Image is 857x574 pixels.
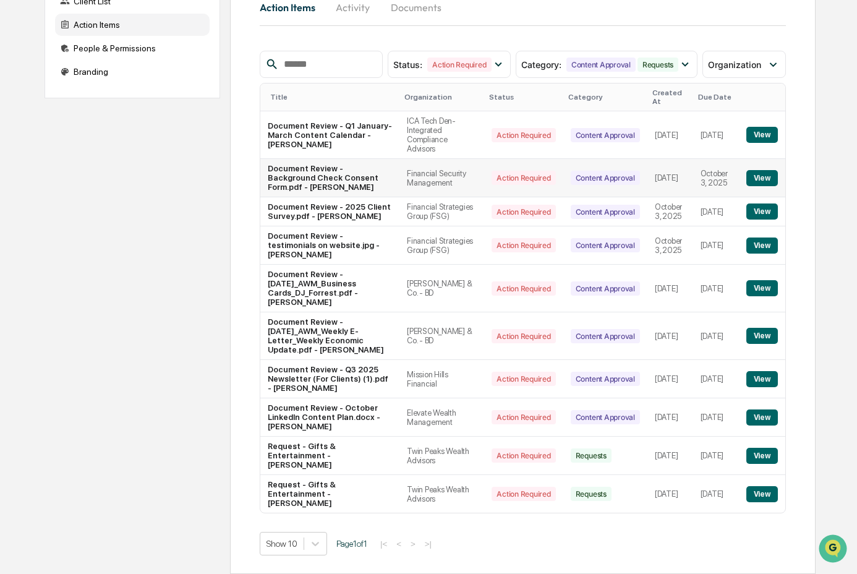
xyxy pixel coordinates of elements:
button: View [746,371,778,387]
span: Preclearance [25,156,80,168]
button: < [393,539,405,549]
span: Page 1 of 1 [336,539,367,549]
button: View [746,486,778,502]
div: We're available if you need us! [42,107,156,117]
div: 🖐️ [12,157,22,167]
div: Content Approval [571,238,640,252]
button: View [746,203,778,220]
td: [DATE] [693,197,739,226]
td: [DATE] [647,159,693,197]
td: Request - Gifts & Entertainment - [PERSON_NAME] [260,475,399,513]
button: View [746,328,778,344]
td: [DATE] [693,111,739,159]
div: Action Required [492,281,555,296]
td: Mission Hills Financial [399,360,484,398]
td: [DATE] [693,312,739,360]
div: Requests [571,448,612,463]
td: Document Review - October LinkedIn Content Plan.docx - [PERSON_NAME] [260,398,399,437]
td: October 3, 2025 [693,159,739,197]
td: Document Review - [DATE]_AWM_Business Cards_DJ_Forrest.pdf - [PERSON_NAME] [260,265,399,312]
div: Content Approval [571,128,640,142]
td: Twin Peaks Wealth Advisors [399,437,484,475]
img: 1746055101610-c473b297-6a78-478c-a979-82029cc54cd1 [12,95,35,117]
button: View [746,127,778,143]
button: View [746,409,778,426]
td: [DATE] [693,360,739,398]
span: Attestations [102,156,153,168]
button: View [746,238,778,254]
div: Action Required [492,487,555,501]
div: Created At [652,88,688,106]
div: Start new chat [42,95,203,107]
div: Content Approval [571,372,640,386]
div: Action Required [492,329,555,343]
div: Action Required [492,448,555,463]
button: Start new chat [210,98,225,113]
td: [PERSON_NAME] & Co. - BD [399,312,484,360]
div: Category [568,93,642,101]
button: View [746,448,778,464]
div: Action Required [492,171,555,185]
td: October 3, 2025 [647,197,693,226]
div: 🔎 [12,181,22,191]
div: Action Required [492,238,555,252]
div: Content Approval [571,281,640,296]
td: [DATE] [693,437,739,475]
td: [PERSON_NAME] & Co. - BD [399,265,484,312]
div: Title [270,93,394,101]
td: [DATE] [693,475,739,513]
div: Action Required [492,410,555,424]
span: Status : [393,59,422,70]
div: Branding [55,61,210,83]
td: Elevate Wealth Management [399,398,484,437]
span: Pylon [123,210,150,219]
button: |< [377,539,391,549]
td: Financial Strategies Group (FSG) [399,226,484,265]
div: Content Approval [571,410,640,424]
a: Powered byPylon [87,209,150,219]
td: Document Review - Q3 2025 Newsletter (For Clients) (1).pdf - [PERSON_NAME] [260,360,399,398]
td: [DATE] [647,398,693,437]
div: Organization [404,93,479,101]
p: How can we help? [12,26,225,46]
td: Financial Security Management [399,159,484,197]
td: [DATE] [647,437,693,475]
div: Action Required [427,58,491,72]
div: Status [489,93,558,101]
td: ICA Tech Den-Integrated Compliance Advisors [399,111,484,159]
span: Data Lookup [25,179,78,192]
div: Action Required [492,205,555,219]
td: Document Review - 2025 Client Survey.pdf - [PERSON_NAME] [260,197,399,226]
td: [DATE] [647,265,693,312]
td: [DATE] [647,111,693,159]
button: > [407,539,419,549]
td: Request - Gifts & Entertainment - [PERSON_NAME] [260,437,399,475]
td: Document Review - testimonials on website.jpg - [PERSON_NAME] [260,226,399,265]
button: View [746,170,778,186]
button: View [746,280,778,296]
span: Category : [521,59,561,70]
div: Due Date [698,93,734,101]
div: Requests [571,487,612,501]
div: Action Items [55,14,210,36]
td: Document Review - [DATE]_AWM_Weekly E-Letter_Weekly Economic Update.pdf - [PERSON_NAME] [260,312,399,360]
div: Content Approval [566,58,636,72]
div: Action Required [492,372,555,386]
div: Content Approval [571,171,640,185]
div: 🗄️ [90,157,100,167]
a: 🗄️Attestations [85,151,158,173]
div: People & Permissions [55,37,210,59]
div: Content Approval [571,205,640,219]
td: Financial Strategies Group (FSG) [399,197,484,226]
div: Requests [637,58,678,72]
td: October 3, 2025 [647,226,693,265]
td: [DATE] [647,312,693,360]
a: 🔎Data Lookup [7,174,83,197]
div: Action Required [492,128,555,142]
div: Content Approval [571,329,640,343]
a: 🖐️Preclearance [7,151,85,173]
span: Organization [708,59,761,70]
iframe: Open customer support [817,533,851,567]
